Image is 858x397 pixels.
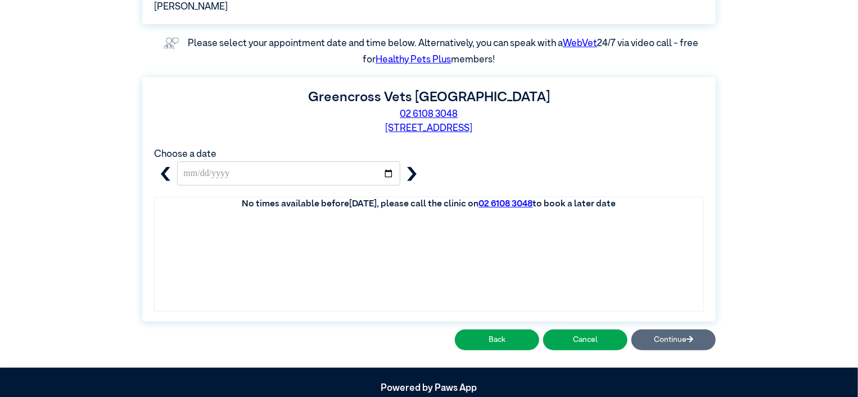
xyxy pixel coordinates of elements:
[386,124,473,133] a: [STREET_ADDRESS]
[188,39,700,65] label: Please select your appointment date and time below. Alternatively, you can speak with a 24/7 via ...
[242,200,616,209] label: No times available before [DATE] , please call the clinic on to book a later date
[160,34,183,53] img: vet
[142,383,716,394] h5: Powered by Paws App
[154,150,216,159] label: Choose a date
[543,330,627,350] button: Cancel
[308,91,550,104] label: Greencross Vets [GEOGRAPHIC_DATA]
[563,39,597,48] a: WebVet
[400,110,458,119] a: 02 6108 3048
[376,55,451,65] a: Healthy Pets Plus
[479,200,533,209] a: 02 6108 3048
[455,330,539,350] button: Back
